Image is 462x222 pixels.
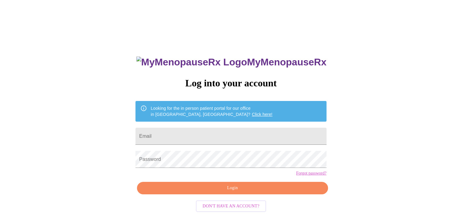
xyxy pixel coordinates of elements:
[296,171,327,176] a: Forgot password?
[196,200,266,212] button: Don't have an account?
[151,103,272,120] div: Looking for the in person patient portal for our office in [GEOGRAPHIC_DATA], [GEOGRAPHIC_DATA]?
[144,184,321,192] span: Login
[203,203,259,210] span: Don't have an account?
[252,112,272,117] a: Click here!
[136,57,247,68] img: MyMenopauseRx Logo
[137,182,328,194] button: Login
[135,78,326,89] h3: Log into your account
[194,203,268,208] a: Don't have an account?
[136,57,327,68] h3: MyMenopauseRx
